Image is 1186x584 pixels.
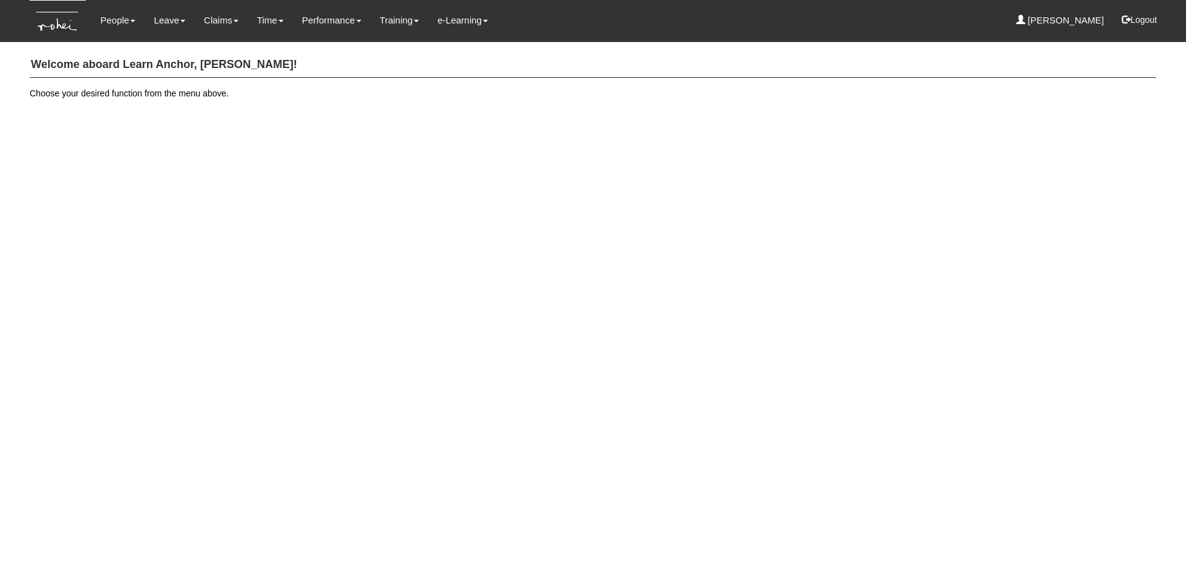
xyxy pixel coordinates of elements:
[30,53,1156,78] h4: Welcome aboard Learn Anchor, [PERSON_NAME]!
[30,87,1156,99] p: Choose your desired function from the menu above.
[437,6,488,35] a: e-Learning
[1134,535,1174,572] iframe: chat widget
[380,6,419,35] a: Training
[30,1,86,42] img: KTs7HI1dOZG7tu7pUkOpGGQAiEQAiEQAj0IhBB1wtXDg6BEAiBEAiBEAiB4RGIoBtemSRFIRACIRACIRACIdCLQARdL1w5OAR...
[204,6,238,35] a: Claims
[1016,6,1104,35] a: [PERSON_NAME]
[257,6,284,35] a: Time
[100,6,135,35] a: People
[1113,5,1166,35] button: Logout
[154,6,185,35] a: Leave
[302,6,361,35] a: Performance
